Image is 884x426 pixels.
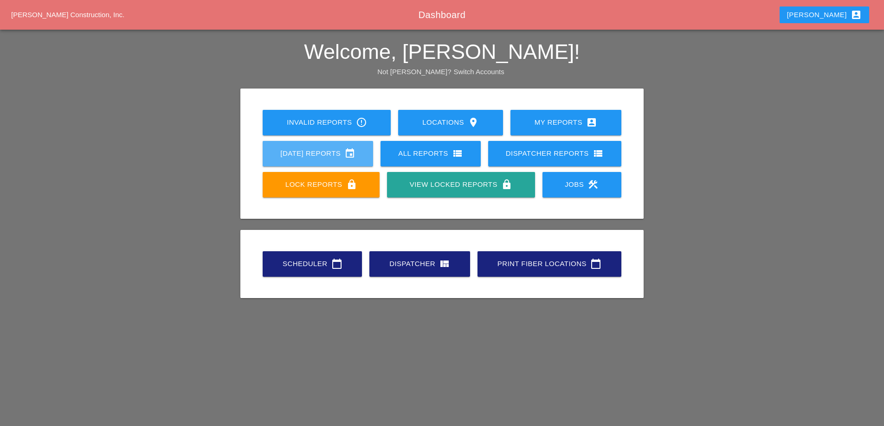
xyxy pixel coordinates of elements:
[452,148,463,159] i: view_list
[277,117,376,128] div: Invalid Reports
[492,258,607,269] div: Print Fiber Locations
[402,179,520,190] div: View Locked Reports
[439,258,450,269] i: view_quilt
[593,148,604,159] i: view_list
[277,148,358,159] div: [DATE] Reports
[501,179,512,190] i: lock
[356,117,367,128] i: error_outline
[780,6,869,23] button: [PERSON_NAME]
[590,258,601,269] i: calendar_today
[263,251,362,277] a: Scheduler
[395,148,466,159] div: All Reports
[413,117,488,128] div: Locations
[331,258,342,269] i: calendar_today
[344,148,355,159] i: event
[787,9,862,20] div: [PERSON_NAME]
[542,172,621,197] a: Jobs
[346,179,357,190] i: lock
[525,117,607,128] div: My Reports
[851,9,862,20] i: account_box
[277,258,347,269] div: Scheduler
[381,141,481,166] a: All Reports
[398,110,503,135] a: Locations
[263,110,391,135] a: Invalid Reports
[419,10,465,20] span: Dashboard
[11,11,124,19] a: [PERSON_NAME] Construction, Inc.
[263,141,373,166] a: [DATE] Reports
[384,258,455,269] div: Dispatcher
[369,251,470,277] a: Dispatcher
[510,110,621,135] a: My Reports
[377,68,451,76] span: Not [PERSON_NAME]?
[277,179,365,190] div: Lock Reports
[587,179,599,190] i: construction
[503,148,607,159] div: Dispatcher Reports
[468,117,479,128] i: location_on
[454,68,504,76] a: Switch Accounts
[586,117,597,128] i: account_box
[387,172,535,197] a: View Locked Reports
[557,179,607,190] div: Jobs
[477,251,621,277] a: Print Fiber Locations
[263,172,380,197] a: Lock Reports
[488,141,621,166] a: Dispatcher Reports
